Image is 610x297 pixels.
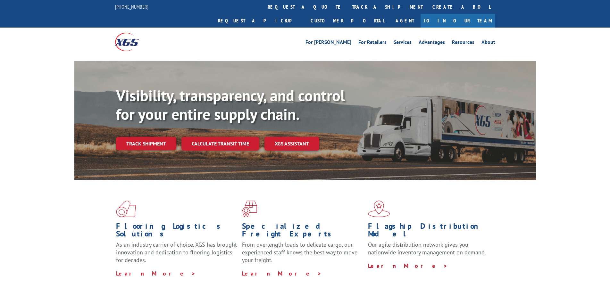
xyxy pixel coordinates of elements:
a: Track shipment [116,137,176,150]
a: About [481,40,495,47]
h1: Specialized Freight Experts [242,222,363,241]
a: For Retailers [358,40,387,47]
a: Learn More > [116,270,196,277]
a: Learn More > [368,262,448,269]
b: Visibility, transparency, and control for your entire supply chain. [116,86,345,124]
img: xgs-icon-focused-on-flooring-red [242,201,257,217]
img: xgs-icon-flagship-distribution-model-red [368,201,390,217]
a: Agent [389,14,421,28]
a: Join Our Team [421,14,495,28]
span: As an industry carrier of choice, XGS has brought innovation and dedication to flooring logistics... [116,241,237,264]
a: Resources [452,40,474,47]
a: [PHONE_NUMBER] [115,4,148,10]
a: Advantages [419,40,445,47]
span: Our agile distribution network gives you nationwide inventory management on demand. [368,241,486,256]
a: XGS ASSISTANT [264,137,319,151]
a: Request a pickup [213,14,306,28]
a: Customer Portal [306,14,389,28]
a: Calculate transit time [181,137,259,151]
a: Learn More > [242,270,322,277]
h1: Flooring Logistics Solutions [116,222,237,241]
a: For [PERSON_NAME] [305,40,351,47]
h1: Flagship Distribution Model [368,222,489,241]
a: Services [394,40,412,47]
p: From overlength loads to delicate cargo, our experienced staff knows the best way to move your fr... [242,241,363,269]
img: xgs-icon-total-supply-chain-intelligence-red [116,201,136,217]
